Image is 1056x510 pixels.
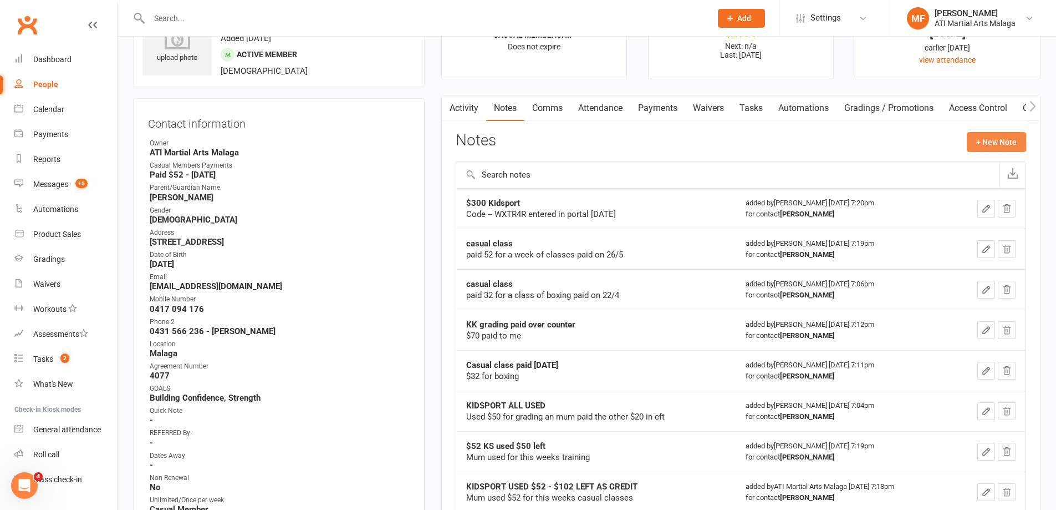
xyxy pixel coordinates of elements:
[75,179,88,188] span: 15
[466,452,726,463] div: Mum used for this weeks training
[150,160,410,171] div: Casual Members Payments
[746,400,941,422] div: added by [PERSON_NAME] [DATE] 7:04pm
[60,354,69,363] span: 2
[221,33,271,43] time: Added [DATE]
[150,383,410,394] div: GOALS
[442,95,486,121] a: Activity
[14,47,117,72] a: Dashboard
[150,339,410,350] div: Location
[746,411,941,422] div: for contact
[11,472,38,499] iframe: Intercom live chat
[33,425,101,434] div: General attendance
[34,472,43,481] span: 4
[746,209,941,220] div: for contact
[919,55,976,64] a: view attendance
[810,6,841,31] span: Settings
[150,304,410,314] strong: 0417 094 176
[456,132,496,152] h3: Notes
[935,8,1016,18] div: [PERSON_NAME]
[33,280,60,289] div: Waivers
[466,320,575,330] strong: KK grading paid over counter
[150,415,410,425] strong: -
[967,132,1026,152] button: + New Note
[150,237,410,247] strong: [STREET_ADDRESS]
[14,347,117,372] a: Tasks 2
[150,250,410,260] div: Date of Birth
[150,361,410,372] div: Agreement Number
[466,290,726,301] div: paid 32 for a class of boxing paid on 22/4
[150,393,410,403] strong: Building Confidence, Strength
[732,95,771,121] a: Tasks
[466,441,545,451] strong: $52 KS used $50 left
[14,297,117,322] a: Workouts
[780,412,835,421] strong: [PERSON_NAME]
[150,451,410,461] div: Dates Away
[780,331,835,340] strong: [PERSON_NAME]
[14,222,117,247] a: Product Sales
[150,281,410,291] strong: [EMAIL_ADDRESS][DOMAIN_NAME]
[146,11,703,26] input: Search...
[466,279,513,289] strong: casual class
[33,380,73,388] div: What's New
[150,294,410,305] div: Mobile Number
[659,27,823,39] div: $0.00
[150,473,410,483] div: Non Renewal
[150,428,410,438] div: REFERRED By:
[780,210,835,218] strong: [PERSON_NAME]
[466,401,545,411] strong: KIDSPORT ALL USED
[150,406,410,416] div: Quick Note
[14,122,117,147] a: Payments
[150,193,410,203] strong: [PERSON_NAME]
[33,130,68,139] div: Payments
[33,155,60,164] div: Reports
[150,215,410,225] strong: [DEMOGRAPHIC_DATA]
[33,105,64,114] div: Calendar
[14,197,117,222] a: Automations
[33,180,68,189] div: Messages
[150,205,410,216] div: Gender
[941,95,1015,121] a: Access Control
[466,249,726,260] div: paid 52 for a week of classes paid on 26/5
[150,438,410,448] strong: -
[466,330,726,341] div: $70 paid to me
[780,250,835,259] strong: [PERSON_NAME]
[13,11,41,39] a: Clubworx
[466,492,726,503] div: Mum used $52 for this weeks casual classes
[486,95,524,121] a: Notes
[14,372,117,397] a: What's New
[718,9,765,28] button: Add
[907,7,929,29] div: MF
[746,371,941,382] div: for contact
[150,482,410,492] strong: No
[466,360,558,370] strong: Casual class paid [DATE]
[33,355,53,363] div: Tasks
[780,291,835,299] strong: [PERSON_NAME]
[508,42,560,51] span: Does not expire
[150,317,410,327] div: Phone 2
[659,42,823,59] p: Next: n/a Last: [DATE]
[456,161,999,188] input: Search notes
[14,272,117,297] a: Waivers
[685,95,732,121] a: Waivers
[150,326,410,336] strong: 0431 566 236 - [PERSON_NAME]
[150,371,410,381] strong: 4077
[836,95,941,121] a: Gradings / Promotions
[746,360,941,382] div: added by [PERSON_NAME] [DATE] 7:11pm
[14,442,117,467] a: Roll call
[865,27,1030,39] div: [DATE]
[150,349,410,358] strong: Malaga
[148,113,410,130] h3: Contact information
[746,452,941,463] div: for contact
[33,450,59,459] div: Roll call
[33,475,82,484] div: Class check-in
[14,247,117,272] a: Gradings
[771,95,836,121] a: Automations
[466,482,637,492] strong: KIDSPORT USED $52 - $102 LEFT AS CREDIT
[630,95,685,121] a: Payments
[150,148,410,158] strong: ATI Martial Arts Malaga
[466,198,520,208] strong: $300 Kidsport
[746,481,941,503] div: added by ATI Martial Arts Malaga [DATE] 7:18pm
[746,238,941,260] div: added by [PERSON_NAME] [DATE] 7:19pm
[466,209,726,220] div: Code -- WXTR4R entered in portal [DATE]
[33,330,88,339] div: Assessments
